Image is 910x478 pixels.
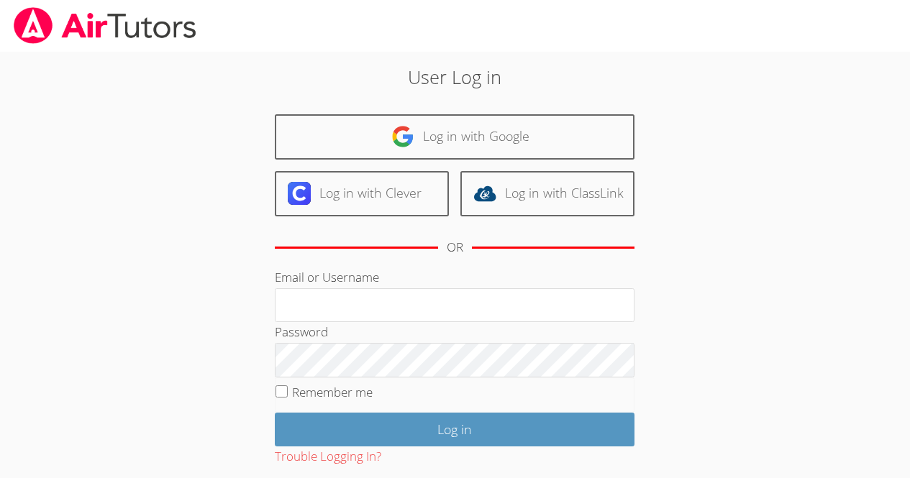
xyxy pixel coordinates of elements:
img: clever-logo-6eab21bc6e7a338710f1a6ff85c0baf02591cd810cc4098c63d3a4b26e2feb20.svg [288,182,311,205]
button: Trouble Logging In? [275,446,381,467]
label: Email or Username [275,269,379,285]
a: Log in with Google [275,114,634,160]
img: classlink-logo-d6bb404cc1216ec64c9a2012d9dc4662098be43eaf13dc465df04b49fa7ab582.svg [473,182,496,205]
h2: User Log in [209,63,701,91]
a: Log in with ClassLink [460,171,634,216]
img: airtutors_banner-c4298cdbf04f3fff15de1276eac7730deb9818008684d7c2e4769d2f7ddbe033.png [12,7,198,44]
label: Password [275,323,328,340]
input: Log in [275,413,634,446]
label: Remember me [292,384,373,400]
div: OR [447,237,463,258]
img: google-logo-50288ca7cdecda66e5e0955fdab243c47b7ad437acaf1139b6f446037453330a.svg [391,125,414,148]
a: Log in with Clever [275,171,449,216]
